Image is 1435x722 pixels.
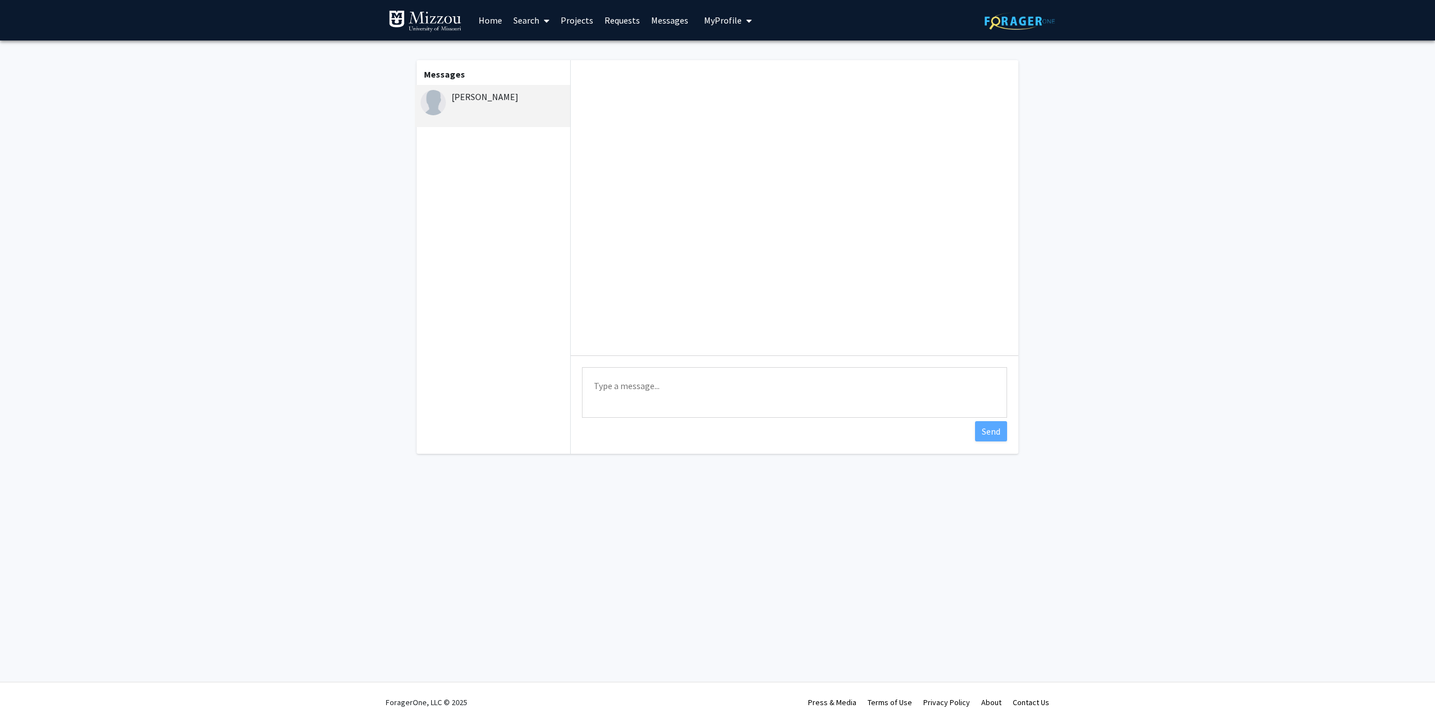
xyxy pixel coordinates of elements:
[8,671,48,714] iframe: Chat
[1013,697,1049,707] a: Contact Us
[646,1,694,40] a: Messages
[421,90,567,103] div: [PERSON_NAME]
[389,10,462,33] img: University of Missouri Logo
[582,367,1007,418] textarea: Message
[975,421,1007,441] button: Send
[424,69,465,80] b: Messages
[386,683,467,722] div: ForagerOne, LLC © 2025
[704,15,742,26] span: My Profile
[868,697,912,707] a: Terms of Use
[473,1,508,40] a: Home
[599,1,646,40] a: Requests
[555,1,599,40] a: Projects
[508,1,555,40] a: Search
[421,90,446,115] img: Serena Winters
[923,697,970,707] a: Privacy Policy
[981,697,1001,707] a: About
[808,697,856,707] a: Press & Media
[985,12,1055,30] img: ForagerOne Logo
